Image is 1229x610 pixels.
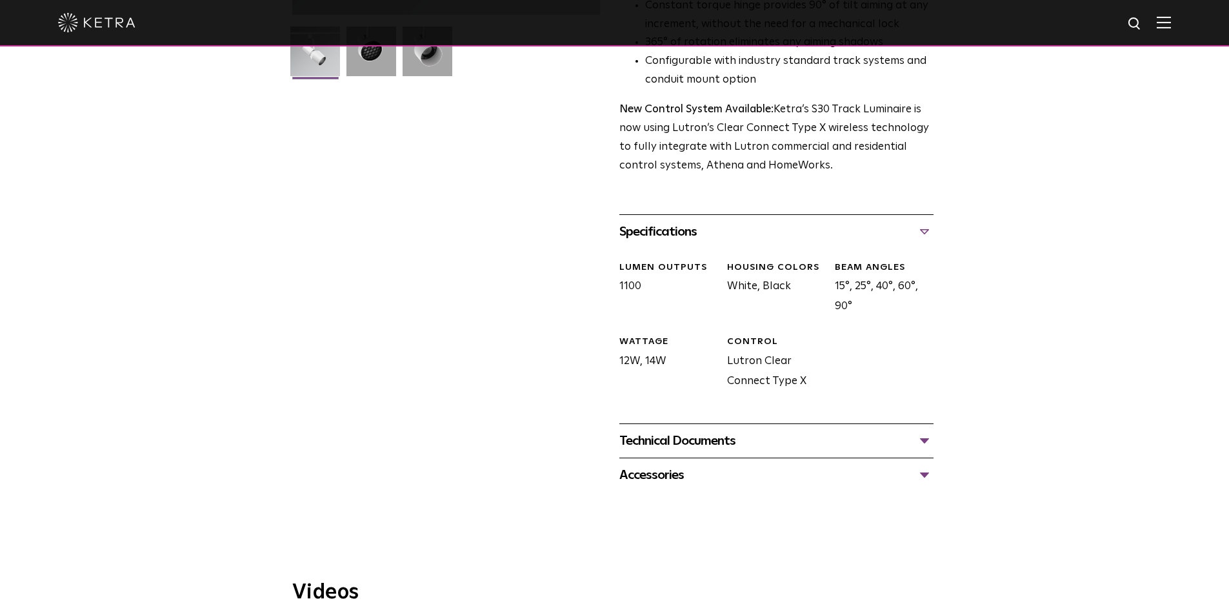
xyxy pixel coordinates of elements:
strong: New Control System Available: [619,104,774,115]
div: 15°, 25°, 40°, 60°, 90° [825,261,933,317]
div: 1100 [610,261,717,317]
img: 3b1b0dc7630e9da69e6b [346,26,396,86]
div: BEAM ANGLES [835,261,933,274]
img: ketra-logo-2019-white [58,13,135,32]
div: Accessories [619,465,934,485]
img: Hamburger%20Nav.svg [1157,16,1171,28]
img: S30-Track-Luminaire-2021-Web-Square [290,26,340,86]
div: White, Black [717,261,825,317]
img: search icon [1127,16,1143,32]
div: Lutron Clear Connect Type X [717,336,825,391]
div: WATTAGE [619,336,717,349]
div: Specifications [619,221,934,242]
img: 9e3d97bd0cf938513d6e [403,26,452,86]
div: Technical Documents [619,431,934,451]
div: HOUSING COLORS [727,261,825,274]
p: Ketra’s S30 Track Luminaire is now using Lutron’s Clear Connect Type X wireless technology to ful... [619,101,934,176]
div: CONTROL [727,336,825,349]
div: 12W, 14W [610,336,717,391]
div: LUMEN OUTPUTS [619,261,717,274]
h3: Videos [292,582,937,603]
li: Configurable with industry standard track systems and conduit mount option [645,52,934,90]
